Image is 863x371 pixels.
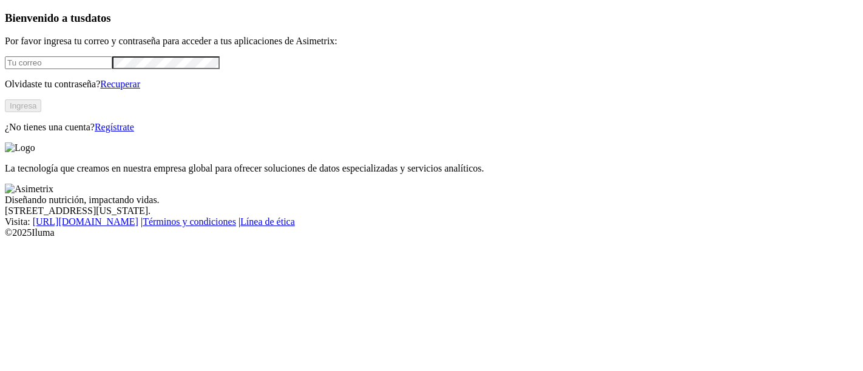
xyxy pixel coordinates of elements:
[33,216,138,227] a: [URL][DOMAIN_NAME]
[5,206,858,216] div: [STREET_ADDRESS][US_STATE].
[5,36,858,47] p: Por favor ingresa tu correo y contraseña para acceder a tus aplicaciones de Asimetrix:
[5,142,35,153] img: Logo
[5,79,858,90] p: Olvidaste tu contraseña?
[5,227,858,238] div: © 2025 Iluma
[100,79,140,89] a: Recuperar
[5,216,858,227] div: Visita : | |
[5,184,53,195] img: Asimetrix
[5,99,41,112] button: Ingresa
[143,216,236,227] a: Términos y condiciones
[5,12,858,25] h3: Bienvenido a tus
[5,122,858,133] p: ¿No tienes una cuenta?
[5,195,858,206] div: Diseñando nutrición, impactando vidas.
[95,122,134,132] a: Regístrate
[240,216,295,227] a: Línea de ética
[85,12,111,24] span: datos
[5,56,112,69] input: Tu correo
[5,163,858,174] p: La tecnología que creamos en nuestra empresa global para ofrecer soluciones de datos especializad...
